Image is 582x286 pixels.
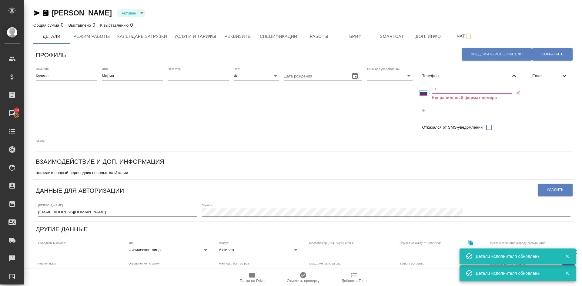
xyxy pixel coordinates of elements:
[219,262,250,265] label: Мин. сум. вып. за раз:
[42,9,49,17] button: Скопировать ссылку
[234,72,279,80] div: Ж
[36,224,88,234] h6: Другие данные
[260,33,297,40] span: Спецификации
[37,33,66,40] span: Детали
[36,157,164,166] h6: Взаимодействие и доп. информация
[278,269,329,286] button: Отметить проверку
[36,50,66,60] h6: Профиль
[227,269,278,286] button: Папка на Drive
[73,33,110,40] span: Режим работы
[377,33,406,40] span: Smartcat
[234,67,240,71] label: Пол:
[532,73,561,79] span: Email
[33,23,61,28] p: Общая сумма
[329,269,380,286] button: Добавить Todo
[129,246,209,254] div: Физическое лицо
[223,33,253,40] span: Реквизиты
[102,67,109,71] label: Имя:
[309,262,341,265] label: Макс. сум. вып. за раз:
[174,33,216,40] span: Услуги и тарифы
[36,139,45,142] label: Адрес:
[38,241,66,244] label: Порядковый номер:
[432,95,512,101] p: Неправильный формат номера
[219,246,299,254] div: Активен
[11,107,22,113] span: 89
[240,279,265,283] span: Папка на Drive
[422,124,483,130] span: Отказался от SMS-уведомлений
[117,9,145,17] div: Активен
[100,21,133,29] div: 0
[52,9,112,17] a: [PERSON_NAME]
[367,67,400,71] label: Язык для уведомлений:
[202,204,213,207] label: Пароль:
[287,279,319,283] span: Отметить проверку
[117,33,167,40] span: Календарь загрузки
[69,23,93,28] p: Выставлено
[33,21,64,29] div: 0
[450,32,479,40] span: Чат
[400,262,424,265] label: Валюта выплаты:
[476,253,556,259] div: Детали исполнителя обновлены
[100,23,130,28] p: К выставлению
[305,33,334,40] span: Работы
[490,241,546,244] label: Место жительства (город), гражданство:
[69,21,95,29] div: 0
[532,48,573,61] button: Сохранить
[527,69,573,83] div: Email
[541,52,564,57] span: Сохранить
[309,241,354,244] label: Мессенджер (ICQ, Skype и т.п.):
[129,241,134,244] label: Тип:
[120,11,138,16] button: Активен
[464,236,477,249] button: Скопировать ссылку
[418,105,430,117] button: Добавить
[38,262,57,265] label: Родной язык:
[36,170,573,175] textarea: аккредитованный переводчик посольства Италии
[341,33,370,40] span: Бриф
[512,87,524,99] button: Удалить
[38,204,64,207] label: [PERSON_NAME]:
[422,73,511,79] span: Телефон
[465,33,472,40] svg: Подписаться
[561,271,573,276] button: Закрыть
[129,266,209,275] div: раз в месяц
[471,52,523,57] span: Уведомить исполнителя
[462,48,532,61] button: Уведомить исполнителя
[547,187,564,192] span: Удалить
[129,262,160,265] label: Ограничение по сроку:
[2,106,23,121] a: 89
[36,67,49,71] label: Фамилия:
[417,69,523,83] div: Телефон
[561,254,573,259] button: Закрыть
[414,33,443,40] span: Доп. инфо
[36,186,124,196] h6: Данные для авторизации
[33,9,41,17] button: Скопировать ссылку для ЯМессенджера
[538,184,573,196] button: Удалить
[168,67,182,71] label: Отчество:
[219,241,229,244] label: Статус:
[476,270,556,276] div: Детали исполнителя обновлены
[342,279,366,283] span: Добавить Todo
[400,241,441,244] label: Ссылка на аккаунт SmartCAT:
[400,266,480,275] div: RUB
